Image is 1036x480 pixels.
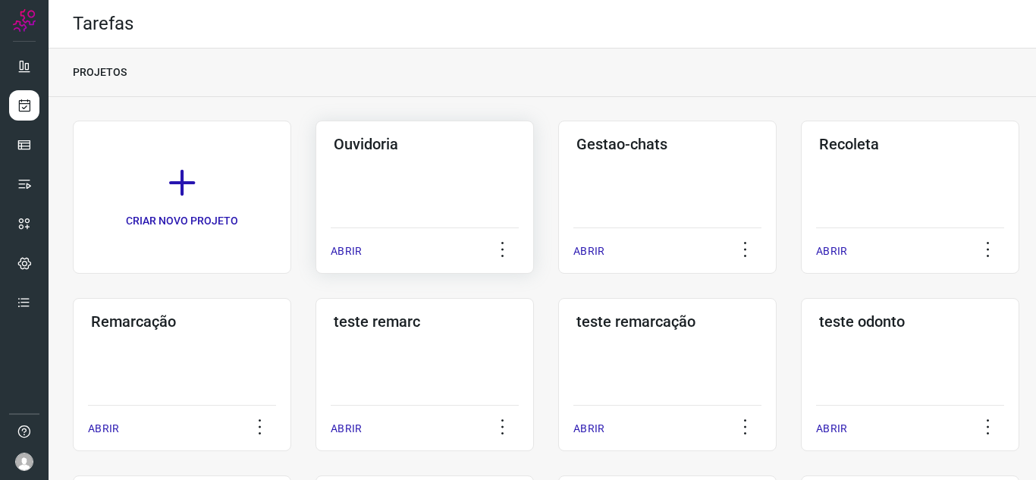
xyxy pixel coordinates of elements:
[88,421,119,437] p: ABRIR
[73,64,127,80] p: PROJETOS
[126,213,238,229] p: CRIAR NOVO PROJETO
[91,312,273,331] h3: Remarcação
[15,453,33,471] img: avatar-user-boy.jpg
[576,135,758,153] h3: Gestao-chats
[13,9,36,32] img: Logo
[819,312,1001,331] h3: teste odonto
[816,421,847,437] p: ABRIR
[334,135,516,153] h3: Ouvidoria
[331,243,362,259] p: ABRIR
[331,421,362,437] p: ABRIR
[819,135,1001,153] h3: Recoleta
[816,243,847,259] p: ABRIR
[576,312,758,331] h3: teste remarcação
[573,421,604,437] p: ABRIR
[573,243,604,259] p: ABRIR
[334,312,516,331] h3: teste remarc
[73,13,133,35] h2: Tarefas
